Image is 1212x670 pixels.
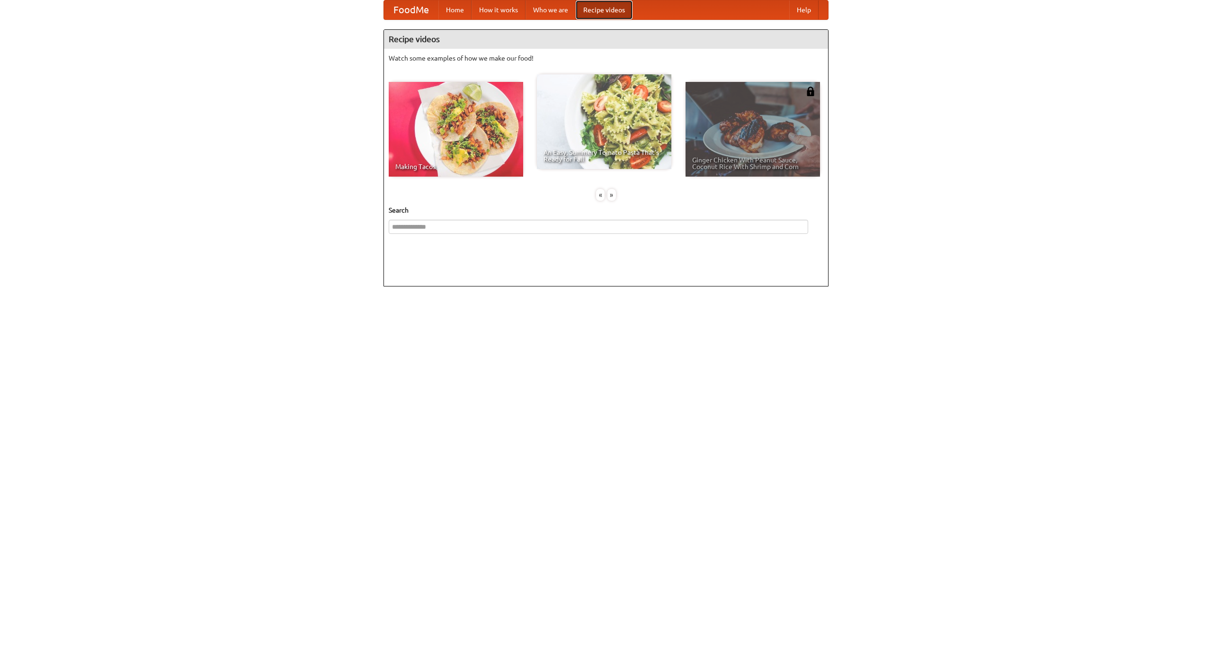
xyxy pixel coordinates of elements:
a: Help [789,0,819,19]
span: Making Tacos [395,163,517,170]
div: » [607,189,616,201]
div: « [596,189,605,201]
a: An Easy, Summery Tomato Pasta That's Ready for Fall [537,74,671,169]
a: Making Tacos [389,82,523,177]
h4: Recipe videos [384,30,828,49]
h5: Search [389,205,823,215]
img: 483408.png [806,87,815,96]
a: Recipe videos [576,0,633,19]
a: Who we are [526,0,576,19]
p: Watch some examples of how we make our food! [389,54,823,63]
span: An Easy, Summery Tomato Pasta That's Ready for Fall [544,149,665,162]
a: How it works [472,0,526,19]
a: Home [438,0,472,19]
a: FoodMe [384,0,438,19]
